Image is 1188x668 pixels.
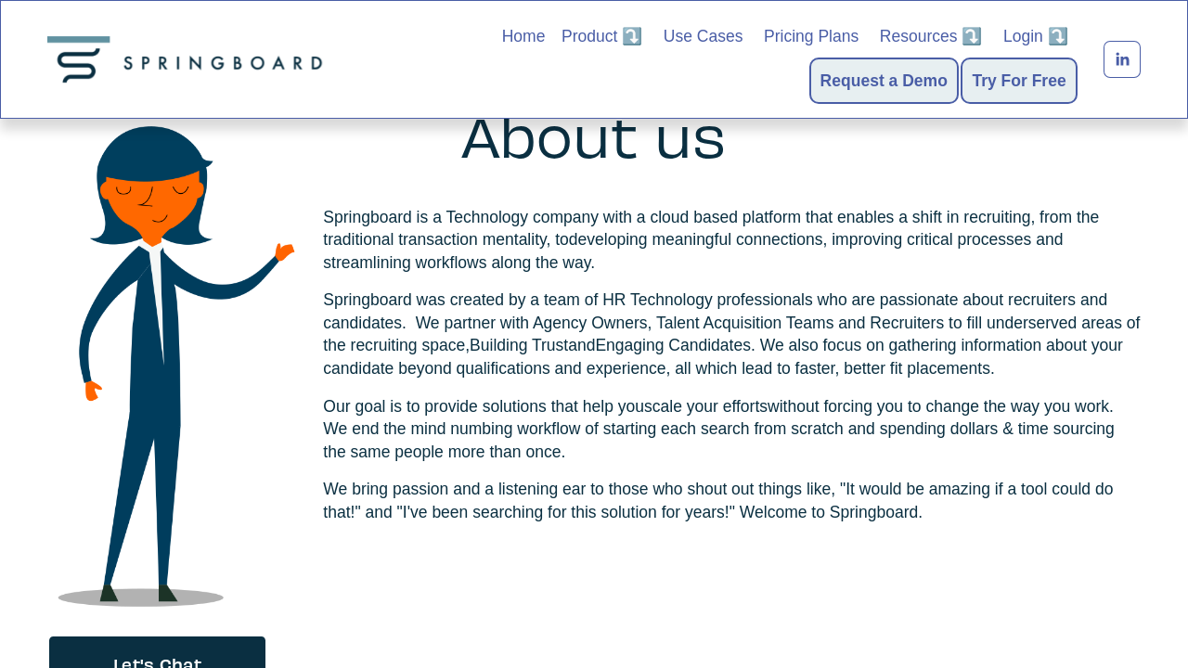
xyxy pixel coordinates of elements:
[1003,25,1068,48] span: Login ⤵️
[820,68,948,94] a: Request a Demo
[1003,23,1068,49] a: folder dropdown
[470,336,568,354] span: Building Trust
[323,206,1140,275] p: Springboard is a Technology company with a cloud based platform that enables a shift in recruitin...
[644,397,768,416] span: scale your efforts
[562,25,642,48] span: Product ⤵️
[569,230,823,249] span: developing meaningful connections
[972,68,1065,94] a: Try For Free
[880,23,983,49] a: folder dropdown
[94,105,1095,164] h2: About us
[502,23,546,49] a: Home
[562,23,642,49] a: folder dropdown
[323,289,1140,379] p: Springboard was created by a team of HR Technology professionals who are passionate about recruit...
[1104,41,1141,78] a: LinkedIn
[595,336,751,354] span: Engaging Candidates
[664,23,743,49] a: Use Cases
[323,395,1140,464] p: Our goal is to provide solutions that help you without forcing you to change the way you work. We...
[764,23,859,49] a: Pricing Plans
[880,25,983,48] span: Resources ⤵️
[47,36,329,83] img: Springboard Technologies
[323,478,1140,523] p: We bring passion and a listening ear to those who shout out things like, "It would be amazing if ...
